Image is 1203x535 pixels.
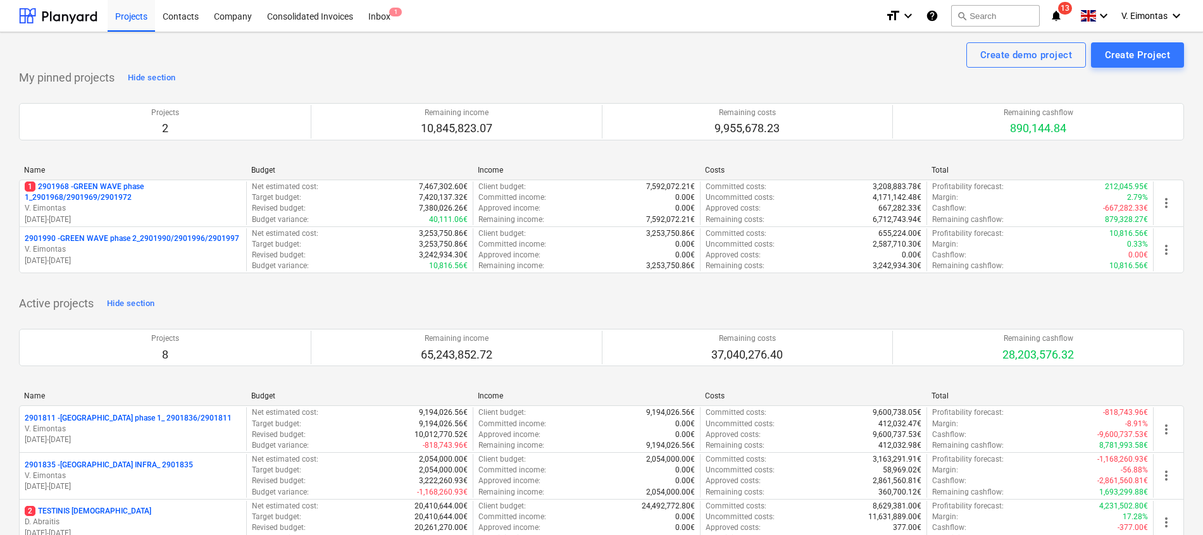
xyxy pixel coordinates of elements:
p: Target budget : [252,419,301,429]
p: 9,194,026.56€ [646,407,695,418]
p: 9,194,026.56€ [419,407,468,418]
p: Profitability forecast : [932,501,1004,512]
p: Remaining costs [714,108,780,118]
p: Budget variance : [252,487,309,498]
p: [DATE] - [DATE] [25,481,241,492]
p: -9,600,737.53€ [1097,429,1148,440]
iframe: Chat Widget [1140,474,1203,535]
p: 2,861,560.81€ [873,476,921,486]
p: Committed costs : [706,407,766,418]
p: Budget variance : [252,261,309,271]
p: Cashflow : [932,250,966,261]
div: Name [24,391,241,400]
p: 17.28% [1123,512,1148,522]
i: notifications [1050,8,1063,23]
p: 0.00€ [675,465,695,476]
div: Budget [251,166,468,175]
p: 3,253,750.86€ [419,228,468,239]
p: -2,861,560.81€ [1097,476,1148,486]
div: Hide section [128,71,175,85]
p: Target budget : [252,465,301,476]
button: Hide section [104,293,158,314]
i: keyboard_arrow_down [901,8,916,23]
p: [DATE] - [DATE] [25,434,241,445]
p: 24,492,772.80€ [642,501,695,512]
button: Search [951,5,1040,27]
p: Net estimated cost : [252,407,318,418]
p: 10,816.56€ [1109,228,1148,239]
p: Remaining costs : [706,487,764,498]
p: Remaining costs : [706,261,764,271]
span: more_vert [1159,468,1174,483]
p: 3,253,750.86€ [646,228,695,239]
p: Margin : [932,512,958,522]
div: Hide section [107,297,154,311]
p: Committed income : [478,192,546,203]
p: Margin : [932,192,958,203]
p: 11,631,889.00€ [868,512,921,522]
p: 2,054,000.00€ [646,454,695,465]
i: Knowledge base [926,8,938,23]
p: 58,969.02€ [883,465,921,476]
p: Revised budget : [252,203,306,214]
p: 2,054,000.00€ [419,454,468,465]
p: Margin : [932,239,958,250]
p: 8,781,993.58€ [1099,440,1148,451]
p: 0.00€ [675,419,695,429]
p: 9,955,678.23 [714,121,780,136]
p: -377.00€ [1118,522,1148,533]
p: Client budget : [478,181,526,192]
p: 3,163,291.91€ [873,454,921,465]
p: 9,194,026.56€ [646,440,695,451]
p: 3,222,260.93€ [419,476,468,486]
p: Target budget : [252,192,301,203]
p: Revised budget : [252,429,306,440]
div: Create demo project [980,47,1072,63]
p: 2.79% [1127,192,1148,203]
div: Costs [705,166,922,175]
div: Income [478,166,695,175]
p: 3,253,750.86€ [646,261,695,271]
p: Net estimated cost : [252,454,318,465]
p: 0.00€ [675,522,695,533]
span: V. Eimontas [1121,11,1168,21]
span: more_vert [1159,422,1174,437]
div: Budget [251,391,468,400]
p: 2,587,710.30€ [873,239,921,250]
p: Active projects [19,296,94,311]
p: 890,144.84 [1004,121,1073,136]
div: Income [478,391,695,400]
p: My pinned projects [19,70,115,85]
p: Committed income : [478,419,546,429]
p: Committed costs : [706,454,766,465]
p: 0.00€ [675,250,695,261]
div: 2901811 -[GEOGRAPHIC_DATA] phase 1_ 2901836/2901811V. Eimontas[DATE]-[DATE] [25,413,241,445]
p: 0.00€ [675,429,695,440]
p: Approved income : [478,429,540,440]
div: Total [932,166,1149,175]
p: 0.00€ [675,476,695,486]
p: Remaining income : [478,261,544,271]
p: Uncommitted costs : [706,239,775,250]
span: search [957,11,967,21]
p: Remaining income : [478,440,544,451]
p: 0.00€ [902,250,921,261]
p: Cashflow : [932,429,966,440]
p: 0.00€ [675,192,695,203]
p: 0.00€ [1128,250,1148,261]
i: format_size [885,8,901,23]
p: 7,380,026.26€ [419,203,468,214]
div: 2901990 -GREEN WAVE phase 2_2901990/2901996/2901997V. Eimontas[DATE]-[DATE] [25,233,241,266]
p: Revised budget : [252,476,306,486]
div: Name [24,166,241,175]
p: 0.00€ [675,239,695,250]
p: Client budget : [478,228,526,239]
p: Remaining costs : [706,440,764,451]
p: Budget variance : [252,214,309,225]
p: 7,420,137.32€ [419,192,468,203]
div: Total [932,391,1149,400]
p: 37,040,276.40 [711,347,783,362]
p: 6,712,743.94€ [873,214,921,225]
p: 0.00€ [675,512,695,522]
p: 0.00€ [675,203,695,214]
